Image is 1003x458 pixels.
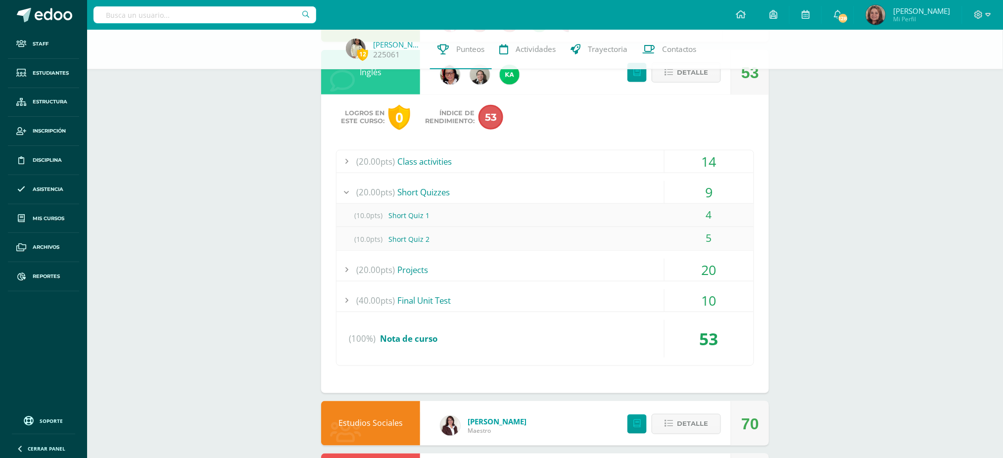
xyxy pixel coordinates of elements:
[33,127,66,135] span: Inscripción
[665,227,754,249] div: 5
[336,150,754,173] div: Class activities
[338,418,403,429] a: Estudios Sociales
[8,88,79,117] a: Estructura
[380,333,437,344] span: Nota de curso
[516,44,556,54] span: Actividades
[893,15,950,23] span: Mi Perfil
[346,39,366,58] img: 1128752aef407f3f062bc335c7b8dc34.png
[336,259,754,281] div: Projects
[893,6,950,16] span: [PERSON_NAME]
[356,181,395,203] span: (20.00pts)
[440,416,460,436] img: db868cb9cc9438b4167fa9a6e90e350f.png
[12,413,75,427] a: Soporte
[356,150,395,173] span: (20.00pts)
[33,156,62,164] span: Disciplina
[373,49,400,60] a: 225061
[430,30,492,69] a: Punteos
[456,44,484,54] span: Punteos
[33,273,60,280] span: Reportes
[8,30,79,59] a: Staff
[360,67,382,78] a: Inglés
[8,233,79,262] a: Archivos
[665,259,754,281] div: 20
[665,150,754,173] div: 14
[478,105,503,130] span: 53
[349,320,376,358] span: (100%)
[635,30,704,69] a: Contactos
[388,105,410,130] div: 0
[677,415,708,433] span: Detalle
[33,69,69,77] span: Estudiantes
[336,228,754,250] div: Short Quiz 2
[652,62,721,83] button: Detalle
[563,30,635,69] a: Trayectoria
[662,44,697,54] span: Contactos
[665,204,754,226] div: 4
[8,262,79,291] a: Reportes
[357,48,368,60] span: 12
[28,445,65,452] span: Cerrar panel
[741,50,759,95] div: 53
[665,320,754,358] div: 53
[40,417,63,424] span: Soporte
[741,402,759,447] div: 70
[356,259,395,281] span: (20.00pts)
[336,289,754,312] div: Final Unit Test
[94,6,316,23] input: Busca un usuario...
[8,59,79,88] a: Estudiantes
[8,204,79,233] a: Mis cursos
[33,40,48,48] span: Staff
[33,185,63,193] span: Asistencia
[866,5,886,25] img: b20be52476d037d2dd4fed11a7a31884.png
[321,401,420,446] div: Estudios Sociales
[440,65,460,85] img: 2ca4f91e2a017358137dd701126cf722.png
[492,30,563,69] a: Actividades
[665,181,754,203] div: 9
[677,63,708,82] span: Detalle
[468,417,526,427] a: [PERSON_NAME]
[838,13,849,24] span: 128
[8,175,79,204] a: Asistencia
[33,98,67,106] span: Estructura
[33,243,59,251] span: Archivos
[336,181,754,203] div: Short Quizzes
[8,146,79,175] a: Disciplina
[652,414,721,434] button: Detalle
[349,204,388,227] span: (10.0pts)
[500,65,520,85] img: a64c3460752fcf2c5e8663a69b02fa63.png
[470,65,490,85] img: 525b25e562e1b2fd5211d281b33393db.png
[373,40,423,49] a: [PERSON_NAME]
[321,50,420,94] div: Inglés
[356,289,395,312] span: (40.00pts)
[349,228,388,250] span: (10.0pts)
[33,215,64,223] span: Mis cursos
[665,289,754,312] div: 10
[341,109,384,125] span: Logros en este curso:
[425,109,475,125] span: Índice de Rendimiento:
[8,117,79,146] a: Inscripción
[588,44,627,54] span: Trayectoria
[468,427,526,435] span: Maestro
[336,204,754,227] div: Short Quiz 1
